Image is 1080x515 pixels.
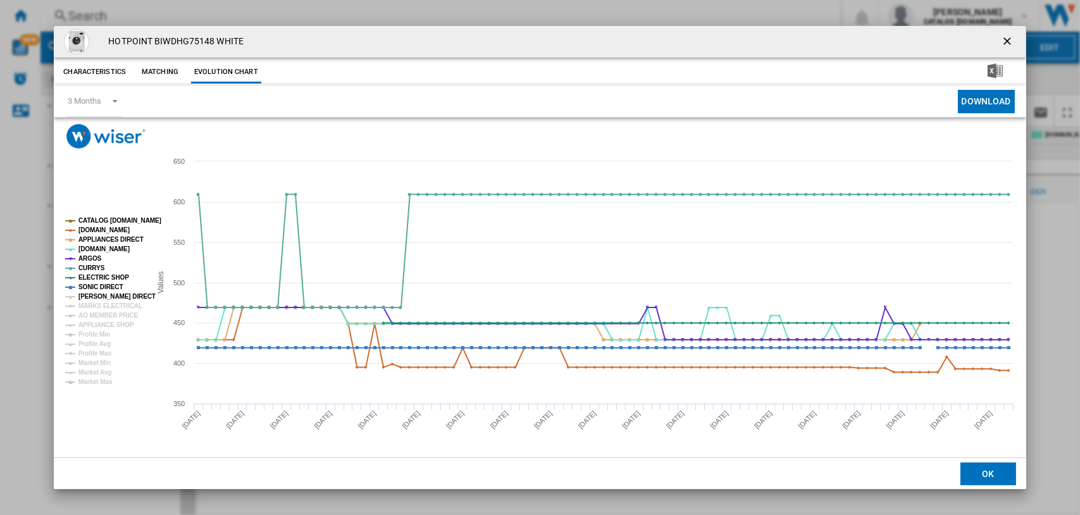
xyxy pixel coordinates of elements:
tspan: Values [157,271,166,294]
tspan: MARKS ELECTRICAL [78,302,142,309]
button: Characteristics [60,61,129,84]
tspan: AO MEMBER PRICE [78,312,138,319]
tspan: 600 [173,198,185,206]
div: 3 Months [68,96,101,106]
tspan: [DATE] [181,409,202,430]
tspan: ELECTRIC SHOP [78,274,129,281]
tspan: [PERSON_NAME] DIRECT [78,293,156,300]
button: Download in Excel [967,61,1023,84]
img: excel-24x24.png [988,63,1003,78]
img: logo_wiser_300x94.png [66,124,146,149]
md-dialog: Product popup [54,26,1026,490]
ng-md-icon: getI18NText('BUTTONS.CLOSE_DIALOG') [1001,35,1016,50]
tspan: 400 [173,359,185,367]
button: Download [958,90,1015,113]
tspan: [DATE] [841,409,862,430]
tspan: 500 [173,279,185,287]
tspan: [DATE] [929,409,950,430]
tspan: [DATE] [489,409,510,430]
tspan: [DATE] [225,409,245,430]
tspan: [DATE] [533,409,554,430]
tspan: [DATE] [445,409,466,430]
tspan: Market Min [78,359,111,366]
tspan: Profile Min [78,331,110,338]
tspan: CURRYS [78,264,105,271]
tspan: APPLIANCES DIRECT [78,236,144,243]
button: Evolution chart [191,61,261,84]
img: biwdhg75148ukn_e.jpg [64,29,89,54]
tspan: Market Max [78,378,113,385]
button: OK [960,462,1016,485]
tspan: [DATE] [797,409,818,430]
tspan: Market Avg [78,369,111,376]
tspan: [DATE] [357,409,378,430]
button: getI18NText('BUTTONS.CLOSE_DIALOG') [996,29,1021,54]
tspan: [DATE] [577,409,598,430]
tspan: [DATE] [665,409,686,430]
tspan: [DATE] [269,409,290,430]
tspan: 350 [173,400,185,407]
tspan: 450 [173,319,185,326]
tspan: 650 [173,158,185,165]
tspan: [DATE] [885,409,906,430]
tspan: Profile Max [78,350,112,357]
tspan: 550 [173,239,185,246]
tspan: [DATE] [313,409,333,430]
tspan: [DATE] [709,409,730,430]
tspan: SONIC DIRECT [78,283,123,290]
tspan: [DATE] [621,409,642,430]
tspan: CATALOG [DOMAIN_NAME] [78,217,161,224]
tspan: [DATE] [401,409,422,430]
tspan: [DATE] [973,409,994,430]
tspan: APPLIANCE SHOP [78,321,134,328]
tspan: [DOMAIN_NAME] [78,245,130,252]
tspan: ARGOS [78,255,102,262]
tspan: [DATE] [753,409,774,430]
button: Matching [132,61,188,84]
tspan: Profile Avg [78,340,111,347]
h4: HOTPOINT BIWDHG75148 WHITE [102,35,244,48]
tspan: [DOMAIN_NAME] [78,226,130,233]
